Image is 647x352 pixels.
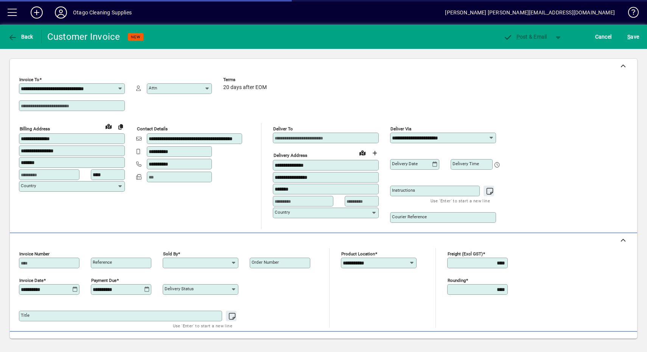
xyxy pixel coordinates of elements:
div: Otago Cleaning Supplies [73,6,132,19]
button: Copy to Delivery address [115,120,127,133]
mat-hint: Use 'Enter' to start a new line [431,196,490,205]
mat-label: Country [21,183,36,188]
mat-label: Order number [252,260,279,265]
label: Show Line Volumes/Weights [441,338,512,346]
mat-label: Attn [149,85,157,91]
button: Product History [374,335,419,349]
div: [PERSON_NAME] [PERSON_NAME][EMAIL_ADDRESS][DOMAIN_NAME] [445,6,615,19]
span: P [516,34,520,40]
button: Back [6,30,35,44]
button: Cancel [593,30,614,44]
mat-label: Country [275,210,290,215]
mat-hint: Use 'Enter' to start a new line [173,321,232,330]
span: 20 days after EOM [223,84,267,91]
mat-label: Delivery date [392,161,418,166]
mat-label: Deliver via [390,126,411,131]
label: Show Cost/Profit [534,338,578,346]
a: View on map [356,147,369,159]
span: Back [8,34,33,40]
div: Customer Invoice [47,31,120,43]
button: Save [625,30,641,44]
mat-label: Invoice date [19,278,44,283]
mat-label: Payment due [91,278,117,283]
button: Product [582,335,620,349]
button: Choose address [369,147,381,159]
span: ave [627,31,639,43]
mat-label: Invoice number [19,251,50,257]
mat-label: Rounding [448,278,466,283]
mat-label: Deliver To [273,126,293,131]
a: Knowledge Base [622,2,638,26]
mat-label: Reference [93,260,112,265]
span: Product History [377,336,416,348]
mat-label: Sold by [163,251,178,257]
button: Profile [49,6,73,19]
mat-label: Instructions [392,188,415,193]
span: Terms [223,77,269,82]
mat-label: Delivery time [453,161,479,166]
span: NEW [131,34,140,39]
mat-label: Invoice To [19,77,39,82]
mat-label: Title [21,313,30,318]
mat-label: Freight (excl GST) [448,251,483,257]
mat-label: Delivery status [165,286,194,291]
button: Add [25,6,49,19]
span: ost & Email [503,34,547,40]
mat-label: Product location [341,251,375,257]
mat-label: Courier Reference [392,214,427,219]
button: Post & Email [499,30,551,44]
span: Product [586,336,616,348]
a: View on map [103,120,115,132]
span: S [627,34,630,40]
span: Cancel [595,31,612,43]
